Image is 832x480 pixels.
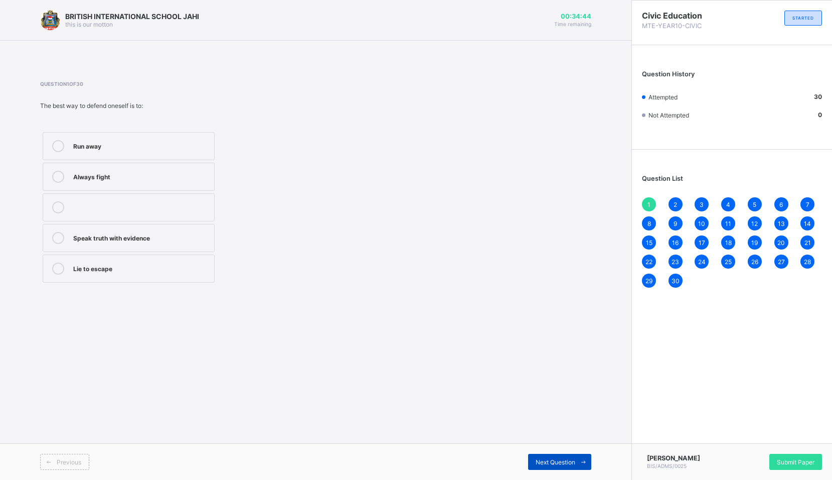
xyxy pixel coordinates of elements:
[751,220,758,227] span: 12
[642,70,695,78] span: Question History
[725,239,732,247] span: 18
[804,220,811,227] span: 14
[792,16,814,21] span: STARTED
[40,102,336,109] div: The best way to defend oneself is to:
[672,277,680,285] span: 30
[647,220,651,227] span: 8
[818,111,822,118] b: 0
[647,463,687,469] span: BIS/ADMS/0025
[73,263,209,273] div: Lie to escape
[778,258,785,266] span: 27
[751,258,758,266] span: 26
[674,201,677,208] span: 2
[646,239,652,247] span: 15
[73,140,209,150] div: Run away
[65,12,199,21] span: BRITISH INTERNATIONAL SCHOOL JAHI
[751,239,758,247] span: 19
[804,258,811,266] span: 28
[814,93,822,100] b: 30
[699,239,705,247] span: 17
[40,81,336,87] span: Question 1 of 30
[642,22,732,30] span: MTE-YEAR10-CIVIC
[65,21,113,28] span: this is our motton
[700,201,704,208] span: 3
[777,239,785,247] span: 20
[73,171,209,181] div: Always fight
[698,258,706,266] span: 24
[698,220,705,227] span: 10
[777,458,814,466] span: Submit Paper
[725,258,732,266] span: 25
[753,201,756,208] span: 5
[554,21,591,27] span: Time remaining
[648,93,678,101] span: Attempted
[672,239,679,247] span: 16
[779,201,783,208] span: 6
[672,258,679,266] span: 23
[57,458,81,466] span: Previous
[642,175,683,182] span: Question List
[73,232,209,242] div: Speak truth with evidence
[804,239,811,247] span: 21
[647,454,700,462] span: [PERSON_NAME]
[806,201,809,208] span: 7
[726,201,730,208] span: 4
[725,220,731,227] span: 11
[778,220,785,227] span: 13
[648,111,689,119] span: Not Attempted
[647,201,650,208] span: 1
[536,458,575,466] span: Next Question
[645,258,652,266] span: 22
[674,220,677,227] span: 9
[645,277,652,285] span: 29
[642,11,732,21] span: Civic Education
[554,13,591,20] span: 00:34:44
